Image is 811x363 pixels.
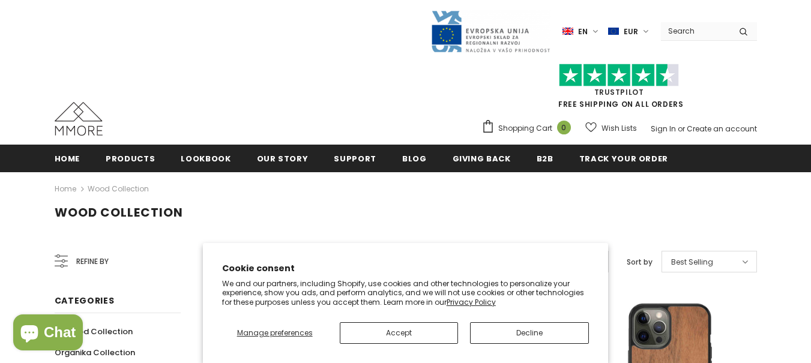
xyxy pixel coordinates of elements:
[55,153,80,164] span: Home
[88,184,149,194] a: Wood Collection
[402,153,427,164] span: Blog
[55,347,135,358] span: Organika Collection
[257,153,309,164] span: Our Story
[601,122,637,134] span: Wish Lists
[624,26,638,38] span: EUR
[55,145,80,172] a: Home
[106,145,155,172] a: Products
[257,145,309,172] a: Our Story
[222,322,328,344] button: Manage preferences
[481,69,757,109] span: FREE SHIPPING ON ALL ORDERS
[447,297,496,307] a: Privacy Policy
[76,255,109,268] span: Refine by
[498,122,552,134] span: Shopping Cart
[537,145,553,172] a: B2B
[579,153,668,164] span: Track your order
[627,256,653,268] label: Sort by
[579,145,668,172] a: Track your order
[453,153,511,164] span: Giving back
[334,153,376,164] span: support
[430,10,550,53] img: Javni Razpis
[55,342,135,363] a: Organika Collection
[65,326,133,337] span: Wood Collection
[55,204,183,221] span: Wood Collection
[470,322,589,344] button: Decline
[687,124,757,134] a: Create an account
[578,26,588,38] span: en
[481,119,577,137] a: Shopping Cart 0
[594,87,644,97] a: Trustpilot
[237,328,313,338] span: Manage preferences
[222,279,589,307] p: We and our partners, including Shopify, use cookies and other technologies to personalize your ex...
[651,124,676,134] a: Sign In
[402,145,427,172] a: Blog
[585,118,637,139] a: Wish Lists
[10,314,86,353] inbox-online-store-chat: Shopify online store chat
[678,124,685,134] span: or
[55,102,103,136] img: MMORE Cases
[222,262,589,275] h2: Cookie consent
[334,145,376,172] a: support
[559,64,679,87] img: Trust Pilot Stars
[181,145,231,172] a: Lookbook
[181,153,231,164] span: Lookbook
[55,295,115,307] span: Categories
[453,145,511,172] a: Giving back
[661,22,730,40] input: Search Site
[55,182,76,196] a: Home
[106,153,155,164] span: Products
[340,322,459,344] button: Accept
[537,153,553,164] span: B2B
[671,256,713,268] span: Best Selling
[557,121,571,134] span: 0
[55,321,133,342] a: Wood Collection
[562,26,573,37] img: i-lang-1.png
[430,26,550,36] a: Javni Razpis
